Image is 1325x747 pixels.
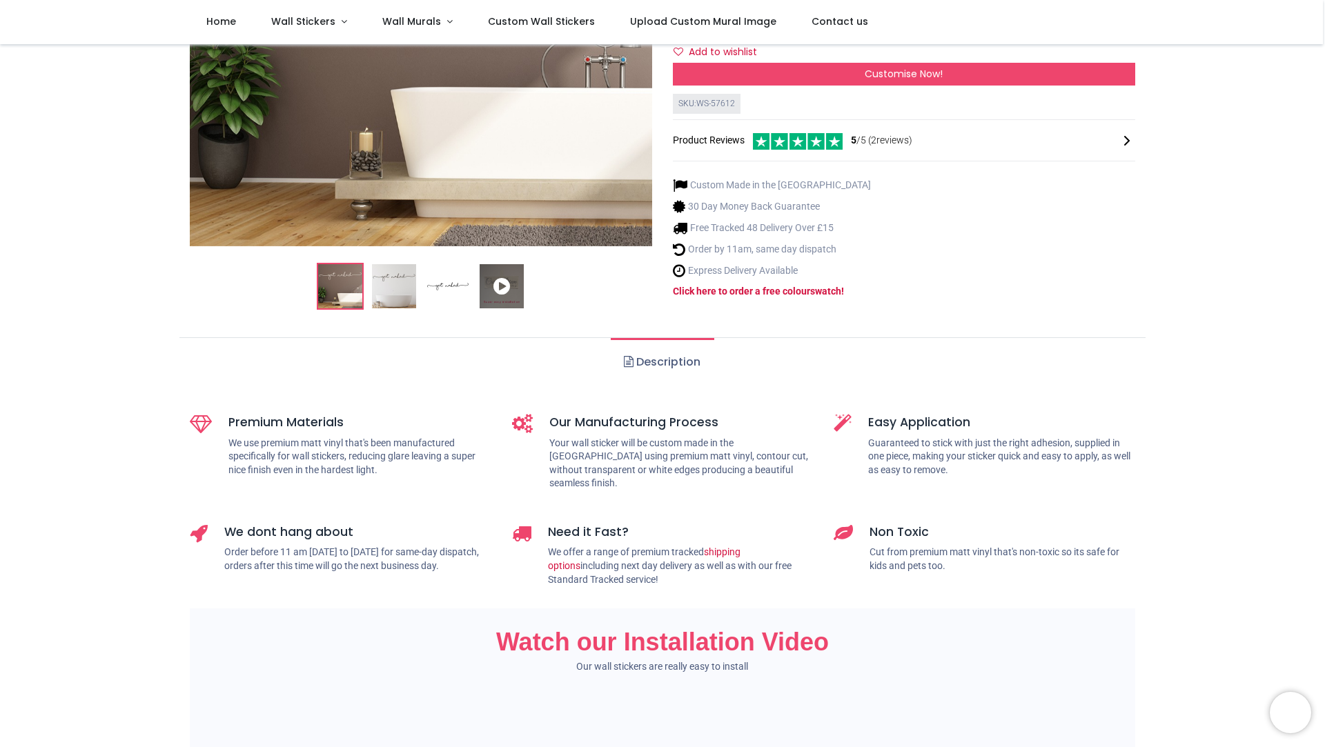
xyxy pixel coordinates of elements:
[673,131,1135,150] div: Product Reviews
[673,286,810,297] a: Click here to order a free colour
[673,178,871,192] li: Custom Made in the [GEOGRAPHIC_DATA]
[548,524,814,541] h5: Need it Fast?
[496,628,829,656] span: Watch our Installation Video
[870,524,1135,541] h5: Non Toxic
[673,41,769,64] button: Add to wishlistAdd to wishlist
[228,414,491,431] h5: Premium Materials
[228,437,491,477] p: We use premium matt vinyl that's been manufactured specifically for wall stickers, reducing glare...
[549,414,814,431] h5: Our Manufacturing Process
[382,14,441,28] span: Wall Murals
[673,242,871,257] li: Order by 11am, same day dispatch
[318,264,362,308] img: Get Naked Bathroom Quote Wall Sticker
[271,14,335,28] span: Wall Stickers
[673,199,871,214] li: 30 Day Money Back Guarantee
[548,546,814,586] p: We offer a range of premium tracked including next day delivery as well as with our free Standard...
[549,437,814,490] p: Your wall sticker will be custom made in the [GEOGRAPHIC_DATA] using premium matt vinyl, contour ...
[224,546,491,572] p: Order before 11 am [DATE] to [DATE] for same-day dispatch, orders after this time will go the nex...
[673,94,740,114] div: SKU: WS-57612
[630,14,776,28] span: Upload Custom Mural Image
[865,67,943,81] span: Customise Now!
[868,437,1135,477] p: Guaranteed to stick with just the right adhesion, supplied in one piece, making your sticker quic...
[851,135,856,146] span: 5
[372,264,416,308] img: WS-57612-02
[841,286,844,297] a: !
[810,286,841,297] a: swatch
[674,47,683,57] i: Add to wishlist
[673,263,871,278] li: Express Delivery Available
[851,134,912,148] span: /5 ( 2 reviews)
[868,414,1135,431] h5: Easy Application
[190,660,1135,674] p: Our wall stickers are really easy to install
[870,546,1135,572] p: Cut from premium matt vinyl that's non-toxic so its safe for kids and pets too.
[812,14,868,28] span: Contact us
[611,338,714,386] a: Description
[673,221,871,235] li: Free Tracked 48 Delivery Over £15
[1270,692,1311,733] iframe: Brevo live chat
[426,264,470,308] img: WS-57612-03
[206,14,236,28] span: Home
[224,524,491,541] h5: We dont hang about
[488,14,595,28] span: Custom Wall Stickers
